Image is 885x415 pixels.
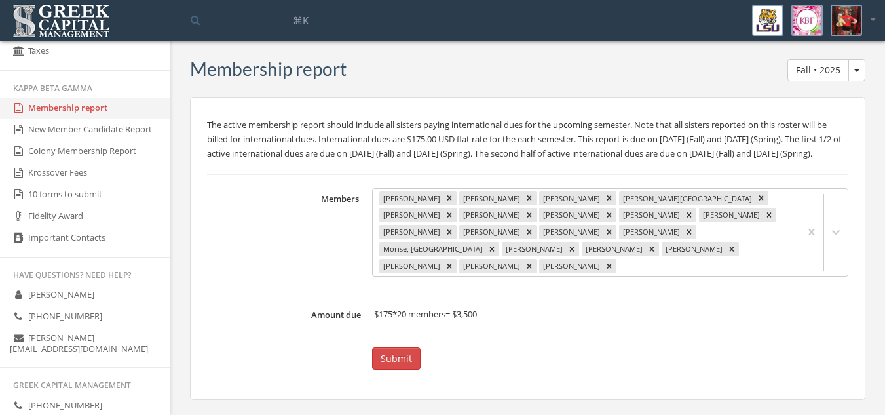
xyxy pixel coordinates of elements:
span: $175 [374,308,392,320]
div: [PERSON_NAME] [539,259,602,273]
div: [PERSON_NAME] [539,225,602,239]
button: Fall • 2025 [787,59,849,81]
div: Remove Jensen, Lydia [442,225,457,239]
h3: Membership report [190,59,347,79]
div: Remove Skwarek, Jessica [442,259,457,273]
div: [PERSON_NAME] [379,208,442,222]
div: Remove Cronan, Vic [754,191,768,206]
div: Remove Rine, Kaitlyn [725,242,739,256]
div: [PERSON_NAME] [539,191,602,206]
label: Amount due [207,304,367,321]
div: Remove Proctor, Cailin [645,242,659,256]
div: Remove Morise, Madison [485,242,499,256]
div: [PERSON_NAME] [459,191,522,206]
div: Remove Douat, Jayden [442,208,457,222]
div: [PERSON_NAME] [619,225,682,239]
div: Remove Hamilton, Maggie [762,208,776,222]
div: [PERSON_NAME] [539,208,602,222]
span: $3,500 [452,308,477,320]
div: [PERSON_NAME] [379,259,442,273]
div: Remove Flores, Kylie [602,208,616,222]
div: Remove Hamilton, Angelina [682,208,696,222]
div: Remove Marceaux, Mazie [682,225,696,239]
div: Remove Jones, Jacqueline [522,225,537,239]
div: [PERSON_NAME] [459,208,522,222]
button: Submit [372,347,421,370]
span: 20 members [397,308,445,320]
div: Remove Mosnier, Emiline [565,242,579,256]
div: [PERSON_NAME] [379,225,442,239]
div: [PERSON_NAME] [459,225,522,239]
div: Remove Verdin, Jessica [522,259,537,273]
div: Remove Cates, Cameron [602,191,616,206]
div: [PERSON_NAME] [619,208,682,222]
div: [PERSON_NAME] [502,242,565,256]
p: The active membership report should include all sisters paying international dues for the upcomin... [207,117,848,161]
div: Remove Berzas, Joann [522,191,537,206]
span: ⌘K [293,14,309,27]
div: Morise, [GEOGRAPHIC_DATA] [379,242,485,256]
div: [PERSON_NAME] [379,191,442,206]
div: Remove Bergeron, Emily [442,191,457,206]
button: Fall • 2025 [848,59,865,81]
span: [PERSON_NAME] [28,288,94,300]
div: Remove Elmore, TJ [522,208,537,222]
div: [PERSON_NAME] [582,242,645,256]
div: Remove Willis, Jenna [602,259,616,273]
div: [PERSON_NAME] [699,208,762,222]
div: Remove Jones, Paige [602,225,616,239]
div: [PERSON_NAME][GEOGRAPHIC_DATA] [619,191,754,206]
div: [PERSON_NAME] [459,259,522,273]
label: Members [207,188,366,277]
span: = [445,308,450,320]
div: [PERSON_NAME] [662,242,725,256]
